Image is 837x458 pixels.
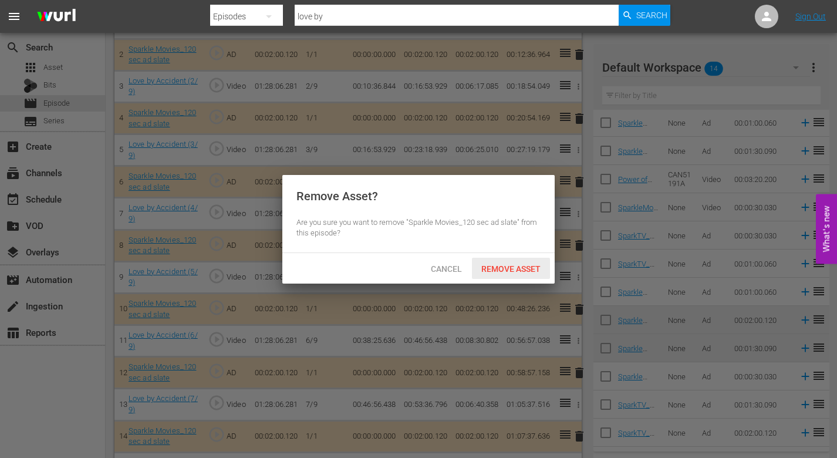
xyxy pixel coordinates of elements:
button: Remove Asset [472,258,550,279]
div: Are you sure you want to remove "Sparkle Movies_120 sec ad slate" from this episode? [296,217,541,239]
a: Sign Out [795,12,826,21]
span: Remove Asset [472,264,550,274]
span: Cancel [421,264,471,274]
span: menu [7,9,21,23]
button: Search [619,5,670,26]
button: Open Feedback Widget [816,194,837,264]
span: Search [636,5,667,26]
div: Remove Asset? [296,189,378,203]
button: Cancel [420,258,472,279]
img: ans4CAIJ8jUAAAAAAAAAAAAAAAAAAAAAAAAgQb4GAAAAAAAAAAAAAAAAAAAAAAAAJMjXAAAAAAAAAAAAAAAAAAAAAAAAgAT5G... [28,3,85,31]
